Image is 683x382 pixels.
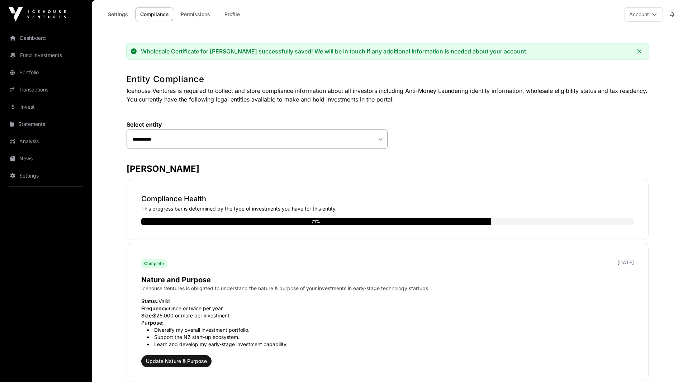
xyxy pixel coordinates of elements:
p: [DATE] [617,259,634,266]
span: Complete [144,261,164,267]
button: Account [625,7,663,22]
li: Support the NZ start-up ecosystem. [147,334,634,341]
a: Settings [6,168,86,184]
a: News [6,151,86,166]
a: Settings [103,8,133,21]
div: Wholesale Certificate for [PERSON_NAME] successfully saved! We will be in touch if any additional... [141,48,528,55]
h1: Entity Compliance [127,74,649,85]
a: Invest [6,99,86,115]
p: Purpose: [141,319,634,326]
li: Diversify my overall investment portfolio. [147,326,634,334]
button: Close [634,46,644,56]
p: Nature and Purpose [141,275,634,285]
span: Update Nature & Purpose [146,358,207,365]
a: Transactions [6,82,86,98]
span: Frequency: [141,305,169,311]
a: Fund Investments [6,47,86,63]
h3: [PERSON_NAME] [127,163,649,175]
p: This progress bar is determined by the type of investments you have for this entity. [141,205,634,212]
a: Permissions [176,8,215,21]
a: Compliance [136,8,173,21]
a: Statements [6,116,86,132]
p: Once or twice per year [141,305,634,312]
button: Update Nature & Purpose [141,355,212,367]
a: Analysis [6,133,86,149]
span: Size: [141,312,153,319]
p: $25,000 or more per investment [141,312,634,319]
li: Learn and develop my early-stage investment capability. [147,341,634,348]
span: Status: [141,298,158,304]
div: 71% [312,218,320,225]
a: Profile [218,8,246,21]
p: Icehouse Ventures is required to collect and store compliance information about all investors inc... [127,86,649,104]
label: Select entity [127,121,388,128]
p: Icehouse Ventures is obligated to understand the nature & purpose of your investments in early-st... [141,285,634,292]
iframe: Chat Widget [647,348,683,382]
a: Portfolio [6,65,86,80]
a: Dashboard [6,30,86,46]
p: Valid [141,298,634,305]
img: Icehouse Ventures Logo [9,7,66,22]
p: Compliance Health [141,194,634,204]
